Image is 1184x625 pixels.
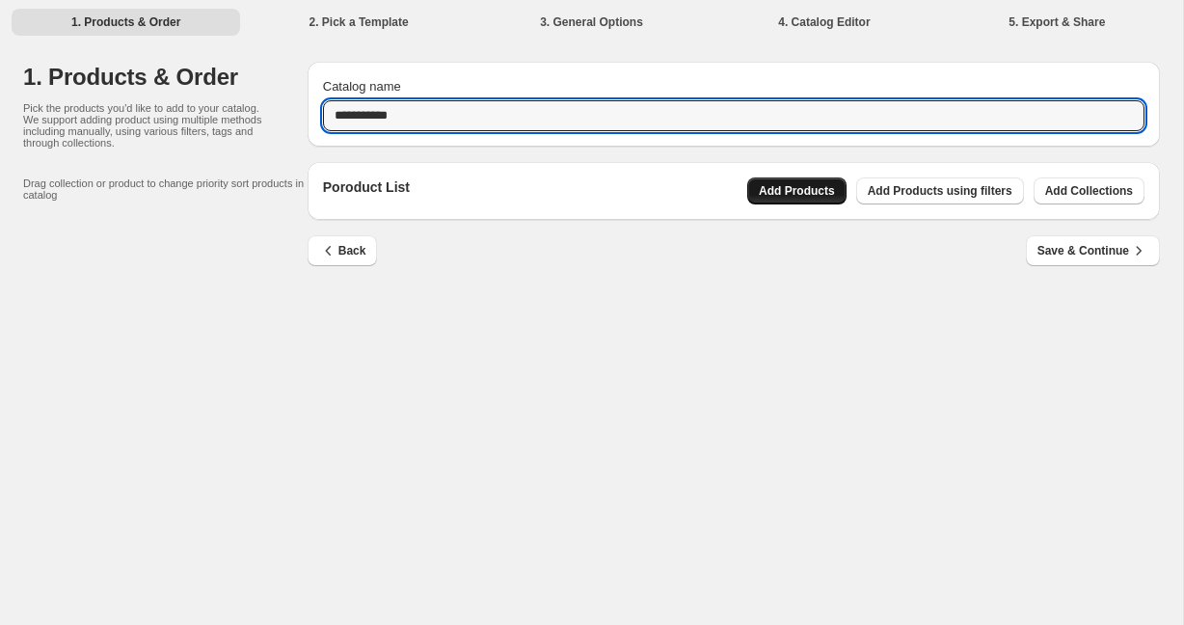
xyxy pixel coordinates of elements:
[308,235,378,266] button: Back
[23,62,308,93] h1: 1. Products & Order
[759,183,835,199] span: Add Products
[1026,235,1160,266] button: Save & Continue
[747,177,847,204] button: Add Products
[323,79,401,94] span: Catalog name
[868,183,1012,199] span: Add Products using filters
[1037,241,1148,260] span: Save & Continue
[323,177,410,204] p: Poroduct List
[319,241,366,260] span: Back
[23,102,269,149] p: Pick the products you'd like to add to your catalog. We support adding product using multiple met...
[1034,177,1144,204] button: Add Collections
[856,177,1024,204] button: Add Products using filters
[23,177,308,201] p: Drag collection or product to change priority sort products in catalog
[1045,183,1133,199] span: Add Collections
